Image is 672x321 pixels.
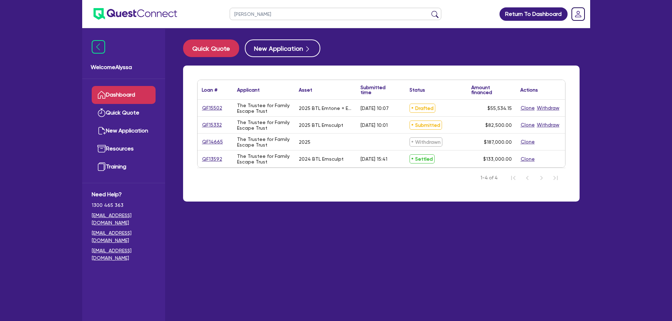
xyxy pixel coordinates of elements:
[92,212,156,227] a: [EMAIL_ADDRESS][DOMAIN_NAME]
[97,109,106,117] img: quick-quote
[237,119,290,131] div: The Trustee for Family Escape Trust
[92,158,156,176] a: Training
[97,144,106,153] img: resources
[237,87,260,92] div: Applicant
[299,122,343,128] div: 2025 BTL Emsculpt
[92,229,156,244] a: [EMAIL_ADDRESS][DOMAIN_NAME]
[202,121,222,129] a: QF15332
[202,87,217,92] div: Loan #
[299,105,352,111] div: 2025 BTL Emtone + Emsella appicator
[520,87,538,92] div: Actions
[520,104,535,112] button: Clone
[537,104,560,112] button: Withdraw
[92,247,156,262] a: [EMAIL_ADDRESS][DOMAIN_NAME]
[500,7,568,21] a: Return To Dashboard
[488,105,512,111] span: $55,534.15
[183,39,245,57] a: Quick Quote
[245,39,320,57] button: New Application
[92,86,156,104] a: Dashboard
[299,139,310,145] div: 2025
[520,171,534,185] button: Previous Page
[537,121,560,129] button: Withdraw
[299,87,312,92] div: Asset
[520,138,535,146] button: Clone
[92,104,156,122] a: Quick Quote
[361,85,395,95] div: Submitted time
[92,190,156,199] span: Need Help?
[480,174,498,181] span: 1-4 of 4
[484,139,512,145] span: $187,000.00
[569,5,587,23] a: Dropdown toggle
[361,156,387,162] div: [DATE] 15:41
[230,8,441,20] input: Search by name, application ID or mobile number...
[91,63,157,72] span: Welcome Alyssa
[202,104,223,112] a: QF15502
[202,155,223,163] a: QF13592
[92,40,105,54] img: icon-menu-close
[97,126,106,135] img: new-application
[299,156,344,162] div: 2024 BTL Emsculpt
[471,85,512,95] div: Amount financed
[410,104,435,113] span: Drafted
[92,122,156,140] a: New Application
[410,137,442,147] span: Withdrawn
[410,87,425,92] div: Status
[237,153,290,165] div: The Trustee for Family Escape Trust
[410,154,435,163] span: Settled
[549,171,563,185] button: Last Page
[534,171,549,185] button: Next Page
[483,156,512,162] span: $133,000.00
[410,121,442,130] span: Submitted
[97,162,106,171] img: training
[93,8,177,20] img: quest-connect-logo-blue
[92,202,156,209] span: 1300 465 363
[202,138,223,146] a: QF14665
[92,140,156,158] a: Resources
[520,121,535,129] button: Clone
[520,155,535,163] button: Clone
[361,122,388,128] div: [DATE] 10:01
[506,171,520,185] button: First Page
[361,105,389,111] div: [DATE] 10:07
[485,122,512,128] span: $82,500.00
[183,39,239,57] button: Quick Quote
[237,103,290,114] div: The Trustee for Family Escape Trust
[237,136,290,148] div: The Trustee for Family Escape Trust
